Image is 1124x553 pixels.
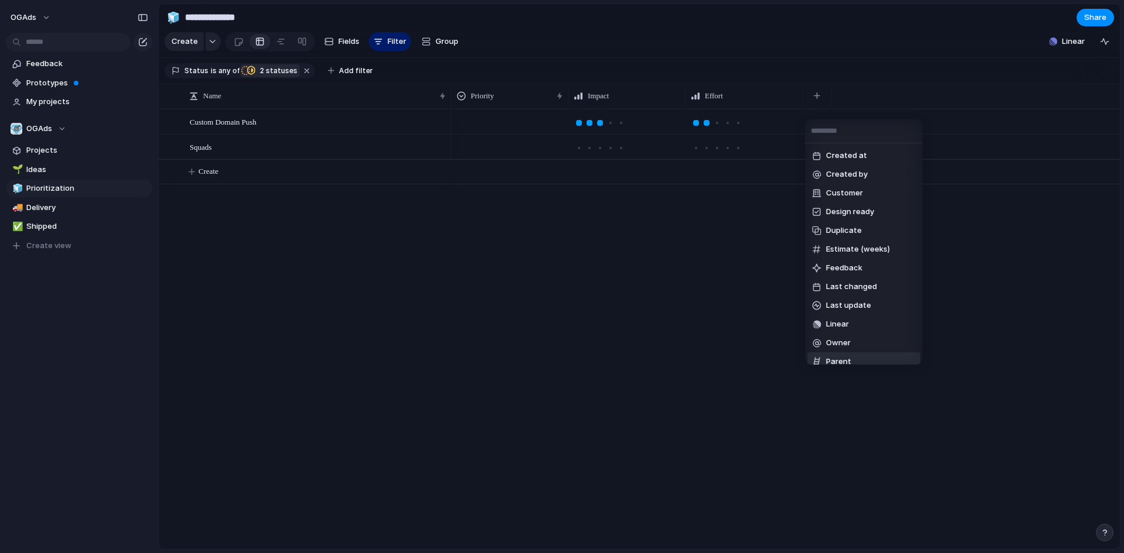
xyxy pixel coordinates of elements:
span: Owner [826,337,851,349]
span: Parent [826,356,851,367]
span: Estimate (weeks) [826,243,890,255]
span: Duplicate [826,225,862,236]
span: Design ready [826,206,874,218]
span: Feedback [826,262,862,274]
span: Customer [826,187,863,199]
span: Created at [826,150,867,162]
span: Last update [826,300,871,311]
span: Created by [826,169,868,180]
span: Last changed [826,281,877,293]
span: Linear [826,318,849,330]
